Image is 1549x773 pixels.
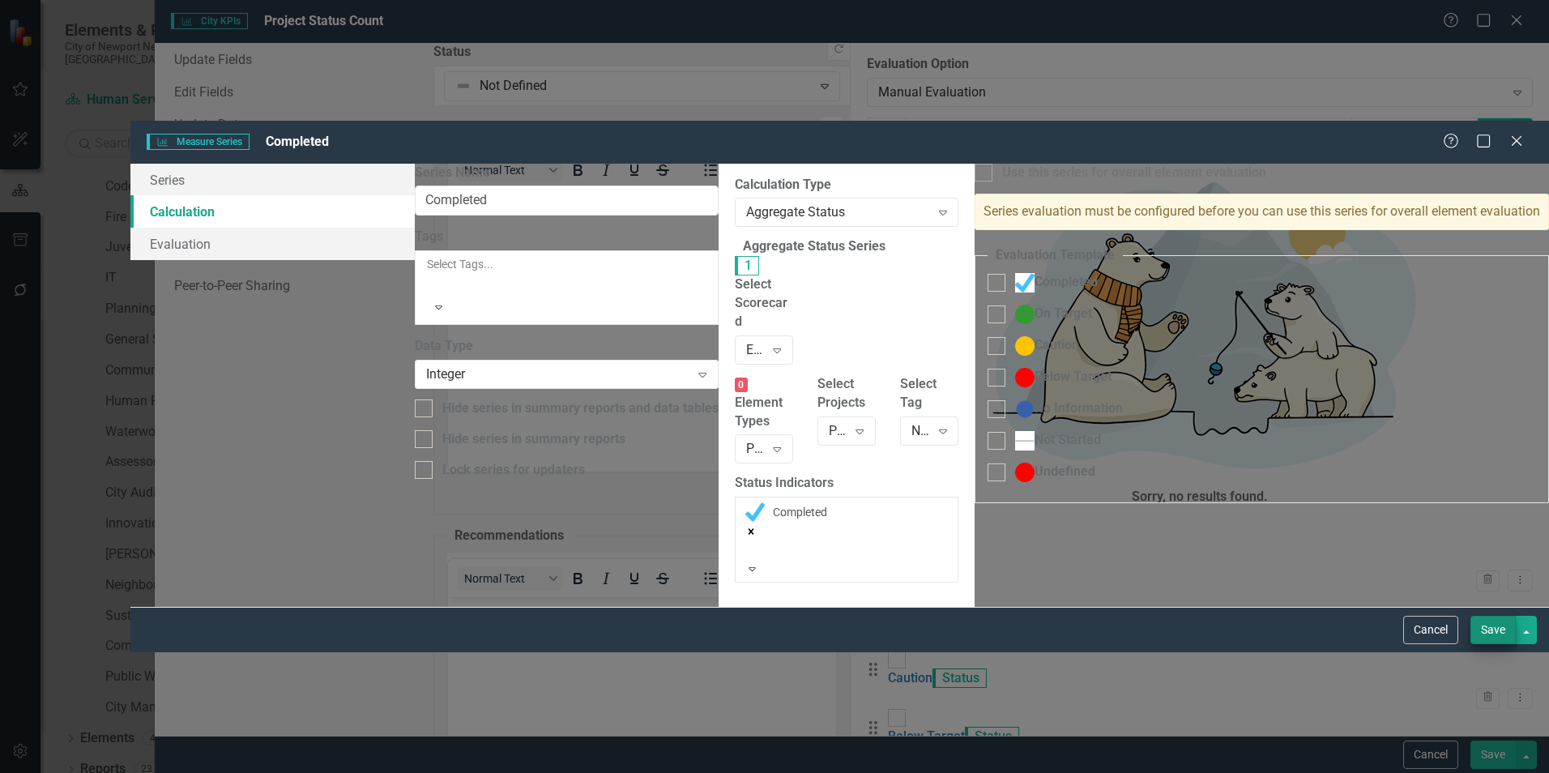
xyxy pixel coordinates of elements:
[415,186,719,216] input: Series Name
[817,375,876,412] label: Select Projects
[1015,431,1035,451] img: Not Started
[988,246,1123,265] legend: Evaluation Template
[735,176,958,194] label: Calculation Type
[975,194,1549,230] div: Series evaluation must be configured before you can use this series for overall element evaluation
[1015,463,1035,482] img: Undefined
[745,522,948,538] div: Remove [object Object]
[1403,616,1458,644] button: Cancel
[1015,368,1112,387] div: Below Target
[426,365,690,384] div: Integer
[735,256,759,275] span: 1
[1015,368,1035,387] img: Below Target
[1015,399,1035,419] img: No Information
[415,337,719,356] label: Data Type
[130,164,414,196] a: Series
[442,461,585,480] div: Lock series for updaters
[1015,273,1098,293] div: Completed
[130,195,414,228] a: Calculation
[773,504,827,520] div: Completed
[1015,463,1095,482] div: Undefined
[415,228,719,246] label: Tags
[746,340,765,359] div: Elements in "Human Services"
[1015,336,1035,356] img: Caution
[900,375,958,412] label: Select Tag
[829,421,847,440] div: Projects tagged with...
[442,430,625,449] div: Hide series in summary reports
[1015,399,1123,419] div: No Information
[266,134,329,149] span: Completed
[1015,305,1092,324] div: On Target
[1015,431,1101,451] div: Not Started
[746,203,930,222] div: Aggregate Status
[130,228,414,260] a: Evaluation
[1015,273,1035,293] img: Completed
[746,440,765,459] div: Project
[735,378,749,392] span: 0
[735,237,894,256] legend: Aggregate Status Series
[1015,305,1035,324] img: On Target
[745,502,765,522] img: Completed
[147,134,249,150] span: Measure Series
[427,256,706,272] div: Select Tags...
[735,256,793,331] label: Select Scorecard
[735,474,958,493] label: Status Indicators
[415,164,719,182] label: Series Name
[442,399,719,418] div: Hide series in summary reports and data tables
[911,422,996,438] span: Not Completed
[1470,616,1516,644] button: Save
[1015,336,1079,356] div: Caution
[735,375,793,431] label: Element Types
[1002,164,1266,182] div: Use this series for overall element evaluation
